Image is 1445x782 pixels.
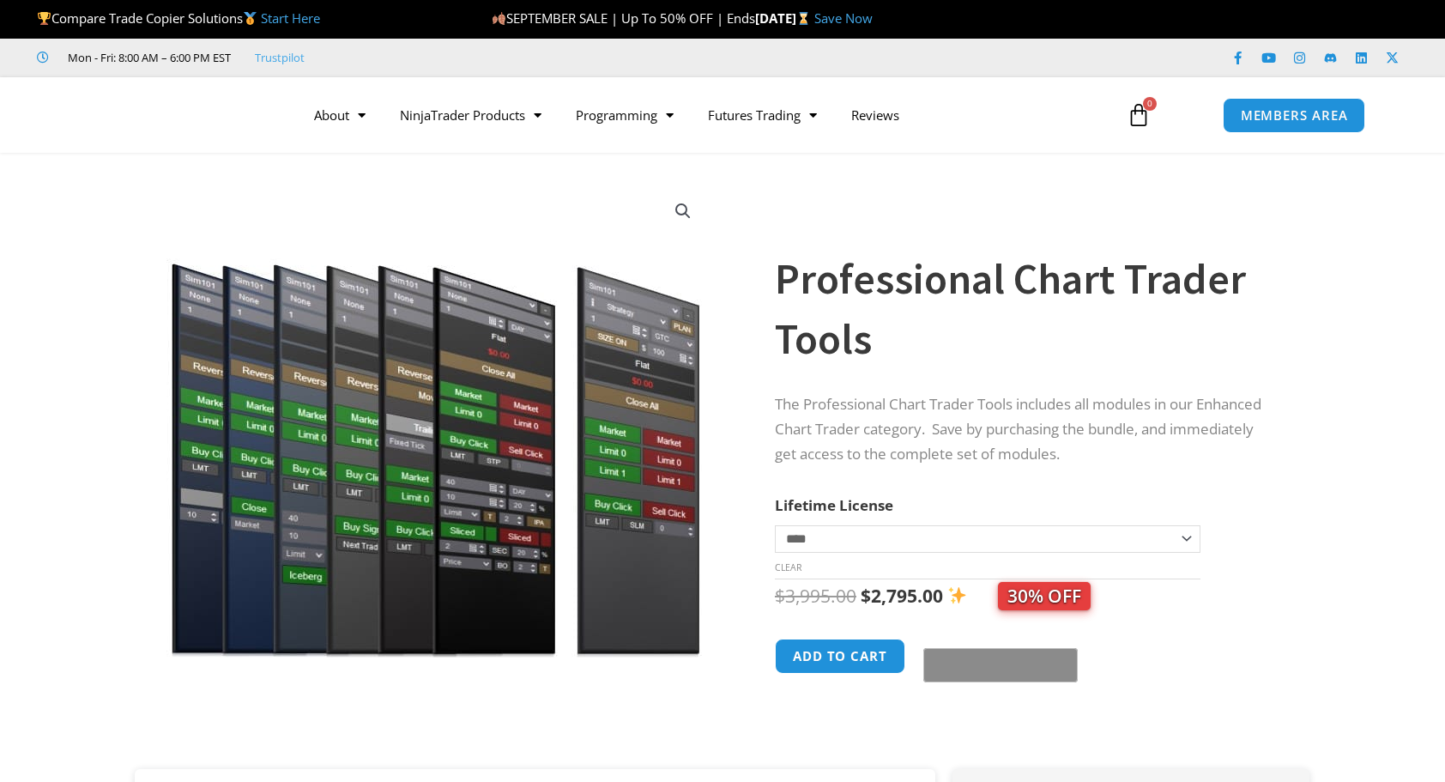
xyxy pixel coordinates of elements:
img: ✨ [948,586,966,604]
a: NinjaTrader Products [383,95,559,135]
span: 30% OFF [998,582,1091,610]
a: Futures Trading [691,95,834,135]
a: About [297,95,383,135]
nav: Menu [297,95,1107,135]
a: Reviews [834,95,916,135]
a: View full-screen image gallery [668,196,698,227]
span: $ [775,584,785,608]
a: Clear options [775,561,801,573]
label: Lifetime License [775,495,893,515]
img: ⌛ [797,12,810,25]
a: Programming [559,95,691,135]
strong: [DATE] [755,9,814,27]
button: Buy with GPay [923,648,1078,682]
h1: Professional Chart Trader Tools [775,249,1276,369]
iframe: Secure payment input frame [920,636,1074,638]
img: ProfessionalToolsBundlePage [160,183,711,658]
img: 🏆 [38,12,51,25]
button: Add to cart [775,639,905,674]
span: 0 [1143,97,1157,111]
a: 0 [1101,90,1176,140]
span: $ [861,584,871,608]
bdi: 2,795.00 [861,584,943,608]
span: Mon - Fri: 8:00 AM – 6:00 PM EST [63,47,231,68]
p: The Professional Chart Trader Tools includes all modules in our Enhanced Chart Trader category. S... [775,392,1276,467]
span: MEMBERS AREA [1241,109,1348,122]
a: MEMBERS AREA [1223,98,1366,133]
span: SEPTEMBER SALE | Up To 50% OFF | Ends [492,9,755,27]
a: Save Now [814,9,873,27]
img: LogoAI | Affordable Indicators – NinjaTrader [80,84,264,146]
a: Start Here [261,9,320,27]
span: Compare Trade Copier Solutions [37,9,320,27]
a: Trustpilot [255,47,305,68]
bdi: 3,995.00 [775,584,856,608]
img: 🍂 [493,12,505,25]
img: 🥇 [244,12,257,25]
